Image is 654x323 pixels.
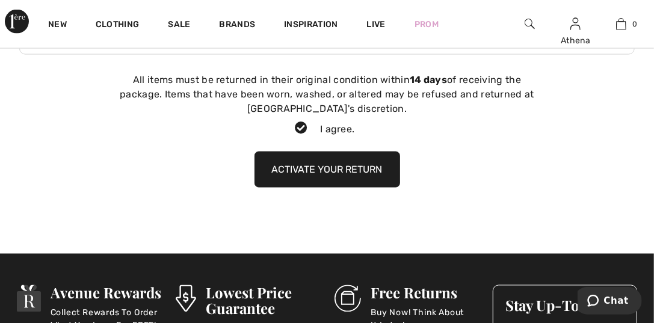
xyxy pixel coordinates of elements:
[335,285,362,312] img: Free Returns
[220,19,256,32] a: Brands
[176,285,196,312] img: Lowest Price Guarantee
[505,298,625,313] h3: Stay Up-To-Date
[599,17,644,31] a: 0
[554,34,598,47] div: Athena
[578,287,642,317] iframe: Opens a widget where you can chat to one of our agents
[367,18,386,31] a: Live
[616,17,626,31] img: My Bag
[525,17,535,31] img: search the website
[410,74,447,85] strong: 14 days
[285,122,368,137] label: I agree.
[255,152,400,188] button: Activate your return
[570,17,581,31] img: My Info
[51,285,161,301] h3: Avenue Rewards
[632,19,637,29] span: 0
[168,19,190,32] a: Sale
[48,19,67,32] a: New
[570,18,581,29] a: Sign In
[371,285,478,301] h3: Free Returns
[284,19,338,32] span: Inspiration
[5,10,29,34] img: 1ère Avenue
[206,285,319,316] h3: Lowest Price Guarantee
[96,19,139,32] a: Clothing
[17,285,41,312] img: Avenue Rewards
[415,18,439,31] a: Prom
[117,73,538,116] div: All items must be returned in their original condition within of receiving the package. Items tha...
